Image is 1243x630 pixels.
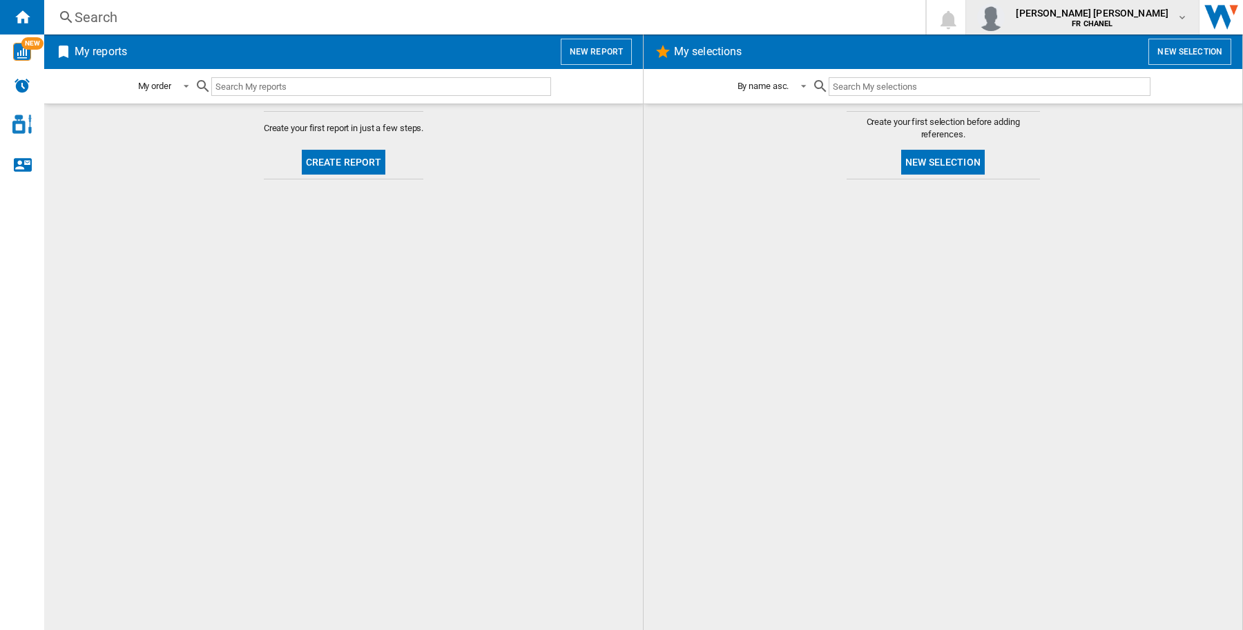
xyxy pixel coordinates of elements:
button: Create report [302,150,386,175]
img: wise-card.svg [13,43,31,61]
button: New selection [1148,39,1231,65]
input: Search My reports [211,77,551,96]
div: By name asc. [738,81,789,91]
img: cosmetic-logo.svg [12,115,32,134]
div: My order [138,81,171,91]
h2: My reports [72,39,130,65]
span: Create your first selection before adding references. [847,116,1040,141]
span: NEW [21,37,44,50]
span: Create your first report in just a few steps. [264,122,424,135]
button: New report [561,39,632,65]
b: FR CHANEL [1072,19,1112,28]
input: Search My selections [829,77,1150,96]
img: profile.jpg [977,3,1005,31]
h2: My selections [671,39,744,65]
span: [PERSON_NAME] [PERSON_NAME] [1016,6,1168,20]
div: Search [75,8,889,27]
button: New selection [901,150,985,175]
img: alerts-logo.svg [14,77,30,94]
